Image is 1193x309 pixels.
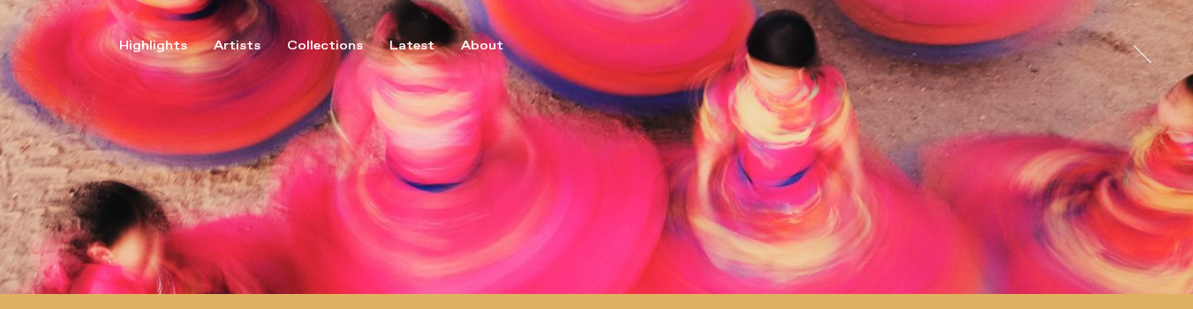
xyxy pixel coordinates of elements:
[389,38,434,54] div: Latest
[461,38,503,54] div: About
[287,38,363,54] div: Collections
[214,38,287,54] button: Artists
[461,38,530,54] button: About
[214,38,260,54] div: Artists
[389,38,461,54] button: Latest
[119,38,187,54] div: Highlights
[287,38,389,54] button: Collections
[119,38,214,54] button: Highlights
